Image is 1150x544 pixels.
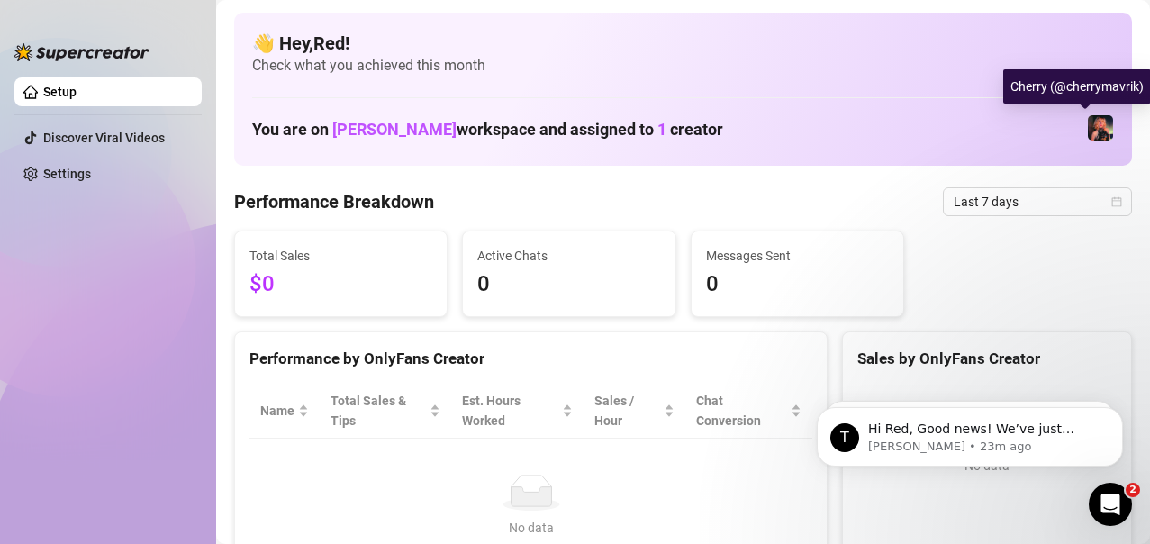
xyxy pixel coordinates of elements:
span: calendar [1111,196,1122,207]
h4: Performance Breakdown [234,189,434,214]
iframe: Intercom live chat [1089,483,1132,526]
th: Total Sales & Tips [320,384,451,439]
a: Setup [43,85,77,99]
a: Discover Viral Videos [43,131,165,145]
span: 2 [1126,483,1140,497]
div: Est. Hours Worked [462,391,559,431]
div: Performance by OnlyFans Creator [249,347,812,371]
th: Sales / Hour [584,384,685,439]
span: Total Sales & Tips [331,391,426,431]
span: Sales / Hour [594,391,660,431]
span: Messages Sent [706,246,889,266]
span: Name [260,401,294,421]
img: Cherry (@cherrymavrik) [1088,115,1113,141]
span: 0 [477,267,660,302]
th: Chat Conversion [685,384,812,439]
h4: 👋 Hey, Red ! [252,31,1114,56]
span: Check what you achieved this month [252,56,1114,76]
span: Total Sales [249,246,432,266]
h1: You are on workspace and assigned to creator [252,120,723,140]
iframe: Intercom notifications message [790,369,1150,495]
span: $0 [249,267,432,302]
span: Chat Conversion [696,391,787,431]
a: Settings [43,167,91,181]
img: logo-BBDzfeDw.svg [14,43,149,61]
span: [PERSON_NAME] [332,120,457,139]
span: 0 [706,267,889,302]
span: Active Chats [477,246,660,266]
div: Sales by OnlyFans Creator [857,347,1117,371]
span: Last 7 days [954,188,1121,215]
th: Name [249,384,320,439]
div: No data [267,518,794,538]
span: 1 [657,120,666,139]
